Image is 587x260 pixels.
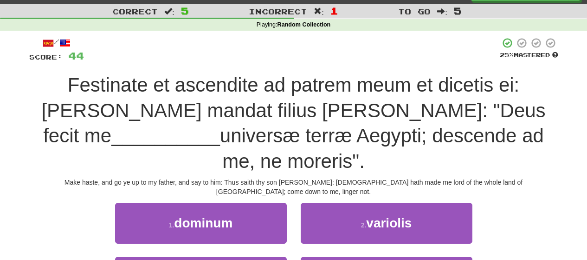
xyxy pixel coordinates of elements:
[301,203,472,243] button: 2.variolis
[115,203,287,243] button: 1.dominum
[41,74,545,147] span: Festinate et ascendite ad patrem meum et dicetis ei: [PERSON_NAME] mandat filius [PERSON_NAME]: "...
[220,125,544,172] span: universæ terræ Aegypti; descende ad me, ne moreris".
[29,37,84,49] div: /
[437,7,447,15] span: :
[249,7,307,16] span: Incorrect
[29,178,558,196] div: Make haste, and go ye up to my father, and say to him: Thus saith thy son [PERSON_NAME]: [DEMOGRA...
[112,7,158,16] span: Correct
[361,221,367,229] small: 2 .
[68,50,84,61] span: 44
[366,216,412,230] span: variolis
[164,7,174,15] span: :
[181,5,189,16] span: 5
[500,51,514,59] span: 25 %
[314,7,324,15] span: :
[330,5,338,16] span: 1
[174,216,232,230] span: dominum
[398,7,431,16] span: To go
[500,51,558,60] div: Mastered
[277,21,331,28] strong: Random Collection
[454,5,462,16] span: 5
[169,221,174,229] small: 1 .
[111,125,220,147] span: __________
[29,53,63,61] span: Score:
